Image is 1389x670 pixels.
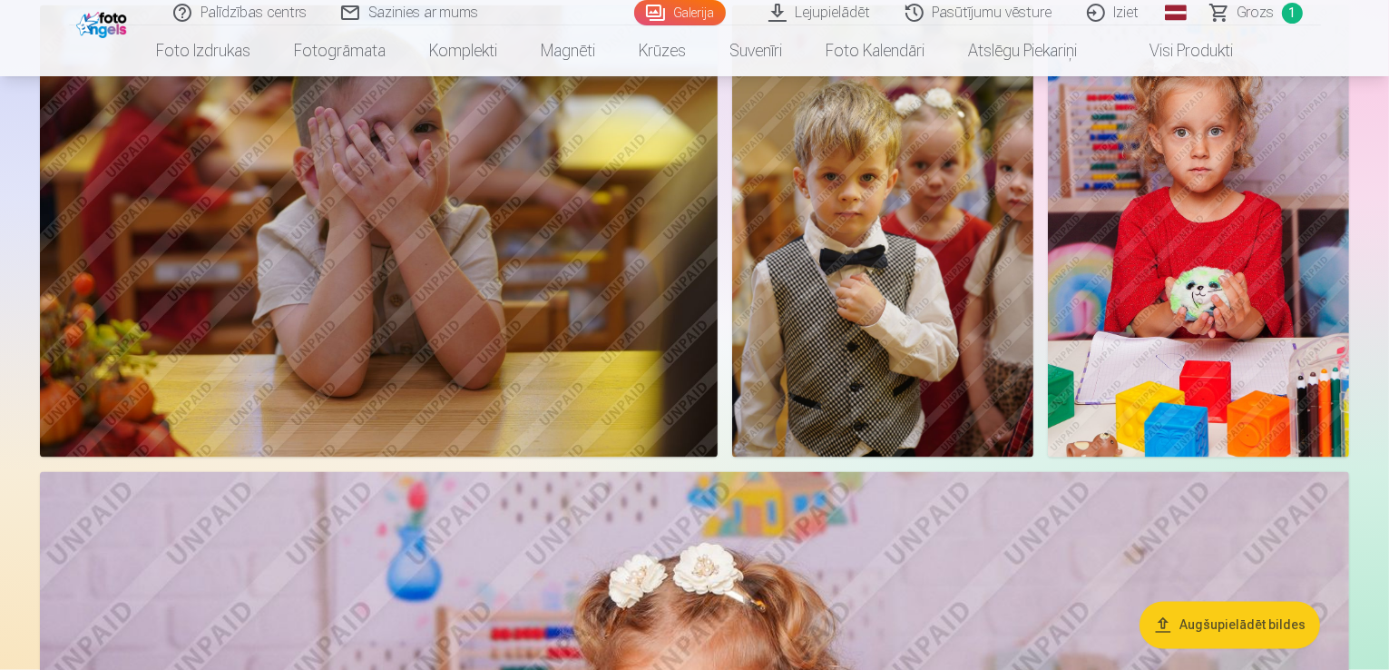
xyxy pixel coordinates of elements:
[76,7,132,38] img: /fa1
[519,25,617,76] a: Magnēti
[946,25,1099,76] a: Atslēgu piekariņi
[617,25,708,76] a: Krūzes
[708,25,804,76] a: Suvenīri
[1099,25,1255,76] a: Visi produkti
[1282,3,1303,24] span: 1
[134,25,272,76] a: Foto izdrukas
[407,25,519,76] a: Komplekti
[1237,2,1275,24] span: Grozs
[1140,601,1320,648] button: Augšupielādēt bildes
[272,25,407,76] a: Fotogrāmata
[804,25,946,76] a: Foto kalendāri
